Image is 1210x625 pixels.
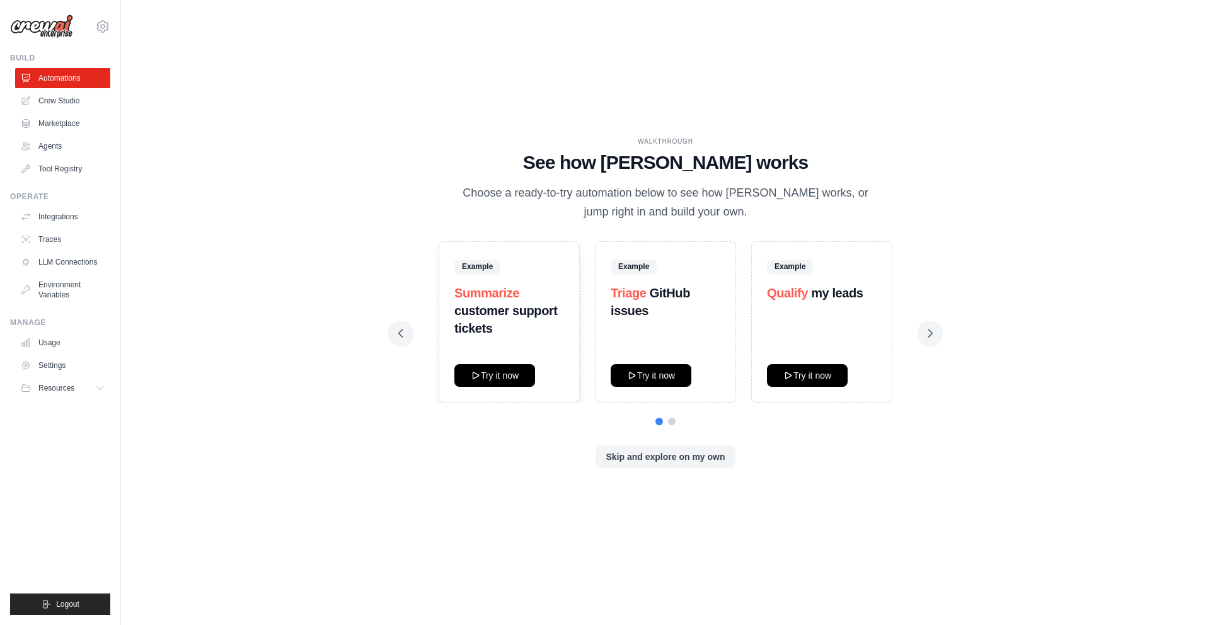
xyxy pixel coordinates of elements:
a: LLM Connections [15,252,110,272]
p: Choose a ready-to-try automation below to see how [PERSON_NAME] works, or jump right in and build... [454,184,877,221]
button: Try it now [767,364,848,387]
button: Try it now [611,364,691,387]
a: Automations [15,68,110,88]
button: Try it now [454,364,535,387]
a: Usage [15,333,110,353]
a: Integrations [15,207,110,227]
span: Summarize [454,286,519,300]
span: Triage [611,286,647,300]
span: Example [767,260,813,273]
button: Logout [10,593,110,615]
button: Skip and explore on my own [596,445,735,468]
a: Crew Studio [15,91,110,111]
div: Build [10,53,110,63]
a: Environment Variables [15,275,110,305]
h1: See how [PERSON_NAME] works [398,151,933,174]
span: Logout [56,599,79,609]
button: Resources [15,378,110,398]
a: Marketplace [15,113,110,134]
img: Logo [10,14,73,38]
span: Example [454,260,500,273]
div: WALKTHROUGH [398,137,933,146]
a: Traces [15,229,110,249]
span: Resources [38,383,74,393]
span: Qualify [767,286,808,300]
a: Agents [15,136,110,156]
a: Settings [15,355,110,376]
div: Operate [10,192,110,202]
a: Tool Registry [15,159,110,179]
strong: my leads [811,286,863,300]
strong: customer support tickets [454,304,558,335]
strong: GitHub issues [611,286,690,318]
div: Manage [10,318,110,328]
span: Example [611,260,657,273]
